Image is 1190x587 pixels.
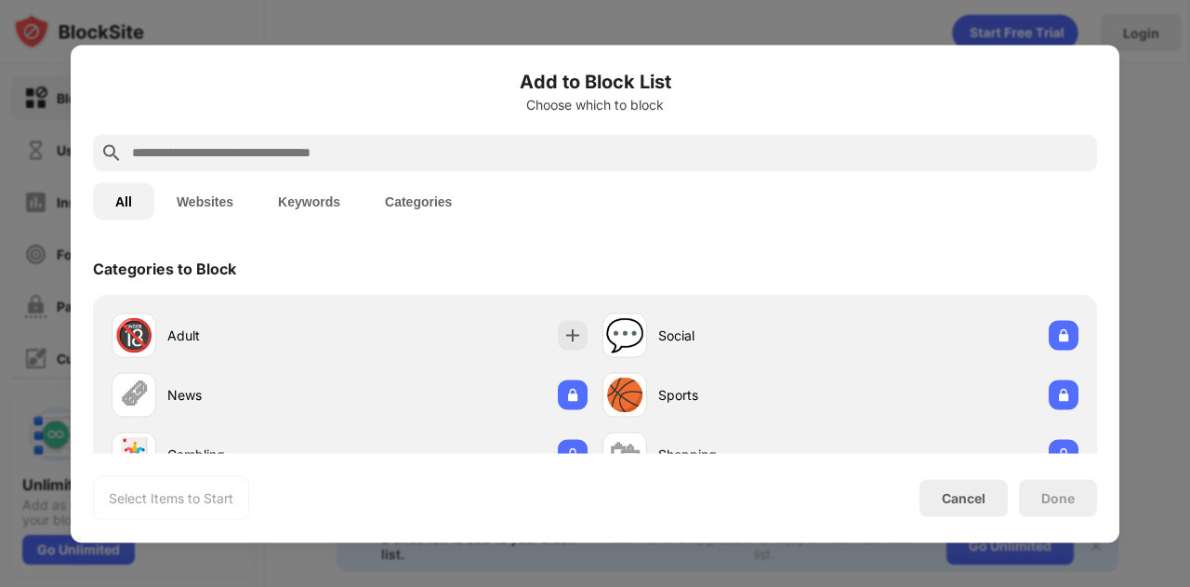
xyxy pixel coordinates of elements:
[100,141,123,164] img: search.svg
[154,182,256,220] button: Websites
[114,316,153,354] div: 🔞
[256,182,363,220] button: Keywords
[167,445,350,464] div: Gambling
[605,316,644,354] div: 💬
[93,97,1097,112] div: Choose which to block
[658,326,840,345] div: Social
[118,376,150,414] div: 🗞
[609,435,641,474] div: 🛍
[114,435,153,474] div: 🃏
[1041,490,1075,505] div: Done
[109,488,233,507] div: Select Items to Start
[605,376,644,414] div: 🏀
[658,385,840,405] div: Sports
[167,326,350,345] div: Adult
[93,259,236,277] div: Categories to Block
[942,490,985,506] div: Cancel
[93,67,1097,95] h6: Add to Block List
[167,385,350,405] div: News
[658,445,840,464] div: Shopping
[93,182,154,220] button: All
[363,182,474,220] button: Categories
